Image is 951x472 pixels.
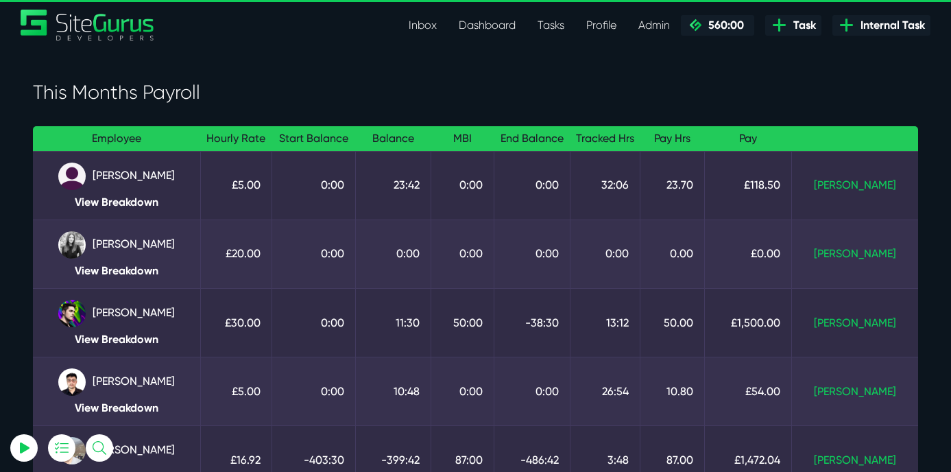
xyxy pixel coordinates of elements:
a: [PERSON_NAME] [814,453,896,467]
img: default_qrqg0b.png [58,163,86,190]
a: View Breakdown [44,264,189,277]
a: [PERSON_NAME] [814,247,896,260]
a: Profile [575,12,627,39]
img: rxuxidhawjjb44sgel4e.png [58,300,86,327]
th: Pay Hrs [640,126,705,152]
img: Sitegurus Logo [21,10,155,40]
a: View Breakdown [44,401,189,414]
img: rgqpcqpgtbr9fmz9rxmm.jpg [58,231,86,259]
td: 10.80 [640,357,705,426]
td: 0:00 [272,151,355,220]
span: 560:00 [703,19,744,32]
td: 11:30 [355,288,431,357]
td: £5.00 [201,357,272,426]
span: Internal Task [855,17,925,34]
td: 0:00 [494,357,570,426]
td: 23:42 [355,151,431,220]
td: 0:00 [431,151,494,220]
td: 0:00 [355,220,431,288]
a: [PERSON_NAME] [814,178,896,191]
th: Employee [33,126,201,152]
td: -38:30 [494,288,570,357]
th: Balance [355,126,431,152]
span: Task [788,17,816,34]
a: Admin [627,12,681,39]
a: SiteGurus [21,10,155,40]
td: [PERSON_NAME] [33,220,201,288]
td: 26:54 [570,357,640,426]
a: Inbox [398,12,448,39]
a: 560:00 [681,15,754,36]
td: 13:12 [570,288,640,357]
th: MBI [431,126,494,152]
th: Tracked Hrs [570,126,640,152]
td: £0.00 [705,220,792,288]
img: xv1kmavyemxtguplm5ir.png [58,368,86,396]
td: 0:00 [431,220,494,288]
th: Start Balance [272,126,355,152]
td: 10:48 [355,357,431,426]
h3: This Months Payroll [33,81,918,104]
td: 32:06 [570,151,640,220]
td: 0:00 [431,357,494,426]
a: View Breakdown [44,196,189,209]
td: £54.00 [705,357,792,426]
td: 0:00 [272,357,355,426]
td: £1,500.00 [705,288,792,357]
th: End Balance [494,126,570,152]
a: Tasks [527,12,575,39]
td: [PERSON_NAME] [33,151,201,220]
td: 50:00 [431,288,494,357]
td: 0.00 [640,220,705,288]
a: [PERSON_NAME] [814,316,896,329]
a: View Breakdown [44,333,189,346]
a: Dashboard [448,12,527,39]
td: £30.00 [201,288,272,357]
td: £5.00 [201,151,272,220]
a: Internal Task [832,15,930,36]
td: 0:00 [494,220,570,288]
img: ublsy46zpoyz6muduycb.jpg [58,437,86,464]
td: 0:00 [570,220,640,288]
td: [PERSON_NAME] [33,357,201,426]
td: 0:00 [272,288,355,357]
td: 50.00 [640,288,705,357]
td: £118.50 [705,151,792,220]
td: 0:00 [494,151,570,220]
td: [PERSON_NAME] [33,288,201,357]
a: Task [765,15,821,36]
th: Hourly Rate [201,126,272,152]
td: 23.70 [640,151,705,220]
a: [PERSON_NAME] [814,385,896,398]
td: 0:00 [272,220,355,288]
td: £20.00 [201,220,272,288]
th: Pay [705,126,792,152]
